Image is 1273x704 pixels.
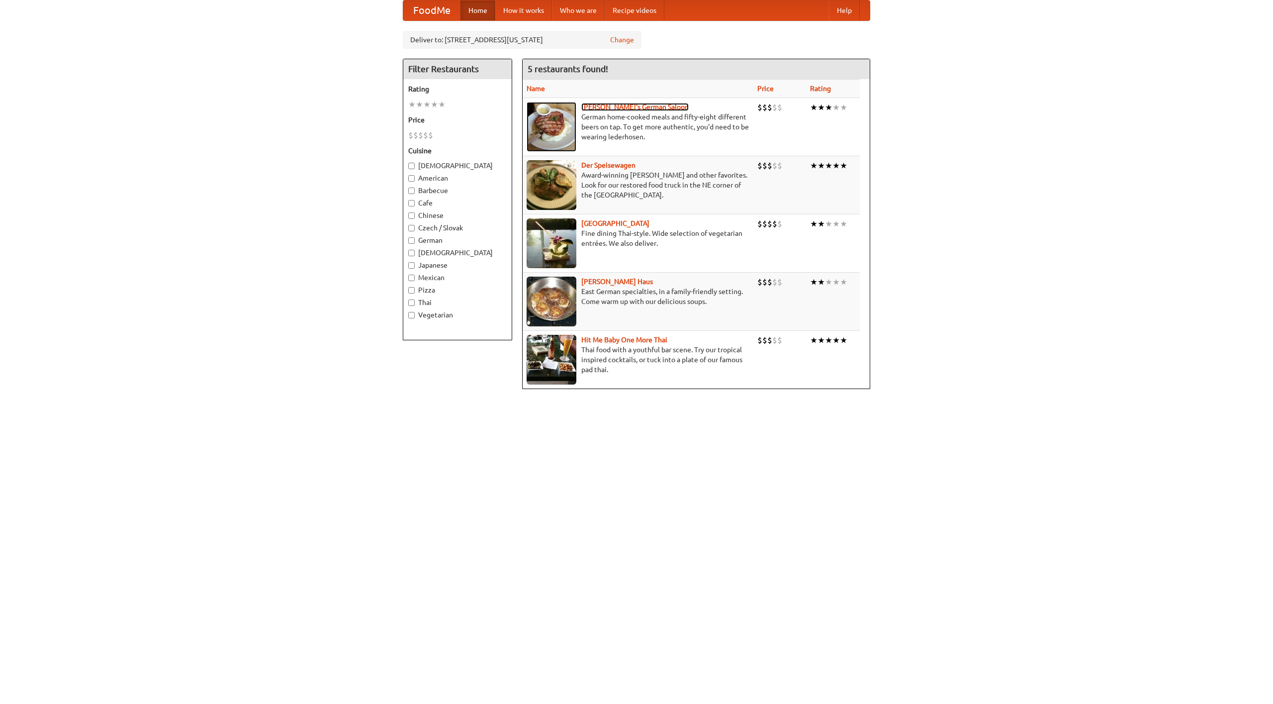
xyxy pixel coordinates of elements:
li: $ [767,277,772,288]
a: Who we are [552,0,605,20]
input: Japanese [408,262,415,269]
li: ★ [810,160,818,171]
li: $ [772,160,777,171]
li: $ [428,130,433,141]
li: $ [762,218,767,229]
li: ★ [840,102,847,113]
li: ★ [810,218,818,229]
li: ★ [423,99,431,110]
li: $ [772,335,777,346]
img: speisewagen.jpg [527,160,576,210]
p: Thai food with a youthful bar scene. Try our tropical inspired cocktails, or tuck into a plate of... [527,345,749,375]
a: Home [460,0,495,20]
li: $ [767,102,772,113]
li: $ [767,160,772,171]
a: Help [829,0,860,20]
a: [GEOGRAPHIC_DATA] [581,219,649,227]
li: $ [757,160,762,171]
li: ★ [832,277,840,288]
li: ★ [840,277,847,288]
li: $ [762,160,767,171]
li: ★ [408,99,416,110]
input: Pizza [408,287,415,294]
label: Japanese [408,260,507,270]
a: Name [527,85,545,93]
li: $ [757,218,762,229]
h4: Filter Restaurants [403,59,512,79]
p: German home-cooked meals and fifty-eight different beers on tap. To get more authentic, you'd nee... [527,112,749,142]
label: Mexican [408,273,507,283]
li: ★ [832,160,840,171]
li: $ [757,335,762,346]
label: Barbecue [408,186,507,196]
a: Hit Me Baby One More Thai [581,336,667,344]
label: American [408,173,507,183]
ng-pluralize: 5 restaurants found! [528,64,608,74]
label: [DEMOGRAPHIC_DATA] [408,248,507,258]
label: German [408,235,507,245]
input: [DEMOGRAPHIC_DATA] [408,163,415,169]
li: ★ [825,102,832,113]
li: $ [777,218,782,229]
img: satay.jpg [527,218,576,268]
input: Chinese [408,212,415,219]
h5: Cuisine [408,146,507,156]
li: ★ [416,99,423,110]
input: Vegetarian [408,312,415,318]
li: ★ [818,335,825,346]
li: ★ [438,99,446,110]
li: ★ [840,335,847,346]
label: Pizza [408,285,507,295]
li: $ [772,277,777,288]
li: $ [777,335,782,346]
li: ★ [832,335,840,346]
input: Thai [408,300,415,306]
img: esthers.jpg [527,102,576,152]
li: $ [762,102,767,113]
li: $ [418,130,423,141]
li: $ [762,335,767,346]
a: Recipe videos [605,0,664,20]
input: Cafe [408,200,415,206]
label: Thai [408,298,507,307]
li: ★ [818,277,825,288]
li: $ [772,102,777,113]
p: Award-winning [PERSON_NAME] and other favorites. Look for our restored food truck in the NE corne... [527,170,749,200]
input: [DEMOGRAPHIC_DATA] [408,250,415,256]
label: [DEMOGRAPHIC_DATA] [408,161,507,171]
p: East German specialties, in a family-friendly setting. Come warm up with our delicious soups. [527,287,749,306]
li: ★ [825,335,832,346]
li: ★ [832,218,840,229]
label: Czech / Slovak [408,223,507,233]
a: FoodMe [403,0,460,20]
img: kohlhaus.jpg [527,277,576,326]
li: $ [777,102,782,113]
li: ★ [840,160,847,171]
h5: Rating [408,84,507,94]
li: $ [767,218,772,229]
a: [PERSON_NAME] Haus [581,278,653,286]
li: ★ [810,335,818,346]
a: Price [757,85,774,93]
li: ★ [825,160,832,171]
a: [PERSON_NAME]'s German Saloon [581,103,689,111]
a: Der Speisewagen [581,161,636,169]
input: Mexican [408,275,415,281]
input: German [408,237,415,244]
h5: Price [408,115,507,125]
li: $ [413,130,418,141]
li: ★ [818,160,825,171]
li: $ [757,277,762,288]
li: ★ [810,102,818,113]
label: Chinese [408,210,507,220]
li: ★ [431,99,438,110]
li: $ [408,130,413,141]
p: Fine dining Thai-style. Wide selection of vegetarian entrées. We also deliver. [527,228,749,248]
li: $ [762,277,767,288]
li: ★ [810,277,818,288]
